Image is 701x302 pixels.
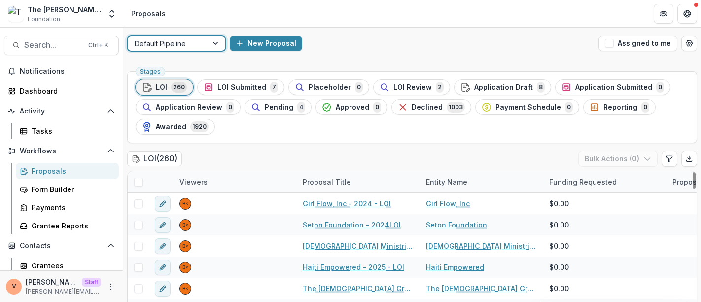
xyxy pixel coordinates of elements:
span: 2 [436,82,444,93]
button: Partners [654,4,673,24]
a: Proposals [16,163,119,179]
span: Application Draft [474,83,533,92]
span: Approved [336,103,369,112]
button: LOI Submitted7 [197,79,284,95]
a: Girl Flow, Inc - 2024 - LOI [303,198,391,209]
button: Payment Schedule0 [475,99,579,115]
p: Staff [82,278,101,287]
button: Notifications [4,63,119,79]
span: Awarded [156,123,186,131]
h2: LOI ( 260 ) [127,151,182,166]
span: 4 [297,102,305,113]
div: Grantees [32,261,111,271]
span: Search... [24,40,82,50]
div: Tasks [32,126,111,136]
div: Blair White <bwhite@bolickfoundation.org> [182,201,189,206]
div: Proposals [131,8,166,19]
a: Seton Foundation - 2024LOI [303,220,401,230]
span: $0.00 [549,283,569,294]
a: Tasks [16,123,119,139]
button: Open Activity [4,103,119,119]
img: The Bolick Foundation [8,6,24,22]
button: More [105,281,117,293]
a: Grantees [16,258,119,274]
div: Funding Requested [543,171,666,192]
a: Form Builder [16,181,119,197]
div: Entity Name [420,177,473,187]
span: Foundation [28,15,60,24]
nav: breadcrumb [127,6,170,21]
span: 0 [226,102,234,113]
div: Blair White <bwhite@bolickfoundation.org> [182,265,189,270]
button: Declined1003 [391,99,471,115]
span: 0 [373,102,381,113]
div: Payments [32,202,111,213]
a: The [DEMOGRAPHIC_DATA] Grace, Inc. [426,283,537,294]
button: edit [155,260,171,275]
button: edit [155,238,171,254]
button: Search... [4,36,119,55]
button: Application Review0 [136,99,241,115]
a: [DEMOGRAPHIC_DATA] Ministries [426,241,537,251]
div: The [PERSON_NAME] Foundation [28,4,101,15]
span: Application Submitted [575,83,652,92]
button: LOI Review2 [373,79,450,95]
span: 0 [641,102,649,113]
button: Application Submitted0 [555,79,670,95]
span: Stages [140,68,161,75]
span: LOI Review [393,83,432,92]
div: Proposals [32,166,111,176]
a: Haiti Empowered - 2025 - LOI [303,262,404,272]
button: edit [155,217,171,233]
button: LOI260 [136,79,193,95]
div: Entity Name [420,171,543,192]
a: Haiti Empowered [426,262,484,272]
button: New Proposal [230,36,302,51]
span: $0.00 [549,241,569,251]
button: edit [155,281,171,297]
span: $0.00 [549,220,569,230]
div: Blair White <bwhite@bolickfoundation.org> [182,223,189,227]
div: Proposal Title [297,171,420,192]
button: Export table data [681,151,697,167]
p: [PERSON_NAME][EMAIL_ADDRESS][DOMAIN_NAME] [26,287,101,296]
p: [PERSON_NAME] [26,277,78,287]
span: 1003 [447,102,465,113]
div: Funding Requested [543,177,623,187]
span: 260 [171,82,187,93]
span: $0.00 [549,262,569,272]
span: 0 [656,82,664,93]
button: Pending4 [245,99,312,115]
div: Viewers [174,177,213,187]
span: Application Review [156,103,222,112]
a: Seton Foundation [426,220,487,230]
span: Declined [412,103,443,112]
span: Notifications [20,67,115,75]
span: Payment Schedule [495,103,561,112]
button: Open Contacts [4,238,119,254]
div: Ctrl + K [86,40,110,51]
button: Approved0 [315,99,387,115]
button: Bulk Actions (0) [578,151,658,167]
span: LOI [156,83,167,92]
span: Reporting [603,103,637,112]
span: Activity [20,107,103,115]
a: [DEMOGRAPHIC_DATA] Ministries - 2025 - LOI [303,241,414,251]
button: Open Workflows [4,143,119,159]
div: Dashboard [20,86,111,96]
button: Get Help [677,4,697,24]
div: Proposal Title [297,177,357,187]
div: Venkat [12,283,16,290]
button: Assigned to me [598,36,677,51]
span: 1920 [190,121,209,132]
a: Grantee Reports [16,218,119,234]
div: Blair White <bwhite@bolickfoundation.org> [182,244,189,249]
button: Reporting0 [583,99,656,115]
div: Viewers [174,171,297,192]
span: 0 [355,82,363,93]
div: Grantee Reports [32,221,111,231]
span: Workflows [20,147,103,155]
div: Blair White <bwhite@bolickfoundation.org> [182,286,189,291]
a: Girl Flow, Inc [426,198,470,209]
